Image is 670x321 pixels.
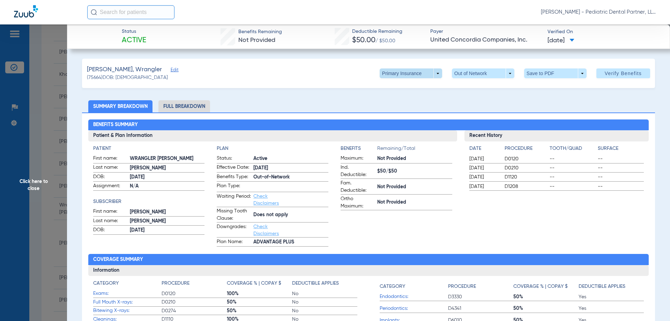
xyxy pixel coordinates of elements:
span: No [292,307,357,314]
span: [DATE] [130,174,205,181]
span: -- [550,183,596,190]
span: Status: [217,155,251,163]
h4: Coverage % | Copay $ [513,283,568,290]
span: Active [122,36,146,45]
span: 50% [513,293,579,300]
span: -- [598,174,644,181]
input: Search for patients [87,5,174,19]
app-breakdown-title: Procedure [162,280,227,290]
span: Payer [430,28,542,35]
span: [PERSON_NAME] [130,218,205,225]
app-breakdown-title: Category [93,280,162,290]
span: Benefits Remaining [238,28,282,36]
span: [DATE] [130,227,205,234]
a: Check Disclaimers [253,224,279,236]
span: Not Provided [238,37,275,43]
button: Verify Benefits [596,68,650,78]
span: Full Mouth X-rays: [93,299,162,306]
span: Maximum: [341,155,375,163]
span: -- [550,155,596,162]
span: $50/$50 [377,168,452,175]
app-breakdown-title: Coverage % | Copay $ [227,280,292,290]
span: Deductible Remaining [352,28,402,35]
div: Chat Widget [635,287,670,321]
span: $50.00 [352,37,375,44]
app-breakdown-title: Procedure [448,280,513,293]
span: [DATE] [253,165,328,172]
h4: Category [380,283,405,290]
button: Save to PDF [524,68,587,78]
span: Fam. Deductible: [341,180,375,194]
span: 50% [227,299,292,306]
span: Periodontics: [380,305,448,312]
h2: Benefits Summary [88,119,649,131]
span: Waiting Period: [217,193,251,207]
span: DOB: [93,226,127,235]
span: [DATE] [469,183,499,190]
img: Zuub Logo [14,5,38,17]
span: Exams: [93,290,162,297]
h4: Procedure [162,280,189,287]
app-breakdown-title: Coverage % | Copay $ [513,280,579,293]
span: [DATE] [469,165,499,172]
span: 50% [513,305,579,312]
h3: Information [88,265,649,276]
span: Benefits Type: [217,173,251,182]
button: Out of Network [452,68,514,78]
span: Downgrades: [217,223,251,237]
span: No [292,290,357,297]
h4: Plan [217,145,328,152]
h4: Procedure [448,283,476,290]
span: WRANGLER [PERSON_NAME] [130,155,205,162]
span: Ortho Maximum: [341,195,375,210]
span: Plan Name: [217,238,251,247]
span: D0120 [505,155,547,162]
h2: Coverage Summary [88,254,649,265]
h3: Recent History [464,130,649,141]
span: D0210 [162,299,227,306]
span: Ind. Deductible: [341,164,375,178]
span: Not Provided [377,199,452,206]
span: -- [550,165,596,172]
span: -- [598,183,644,190]
span: D0274 [162,307,227,314]
h4: Deductible Applies [579,283,625,290]
li: Full Breakdown [158,100,210,112]
app-breakdown-title: Tooth/Quad [550,145,596,155]
h4: Date [469,145,499,152]
li: Summary Breakdown [88,100,152,112]
span: Status [122,28,146,35]
span: Not Provided [377,155,452,162]
span: First name: [93,208,127,216]
span: Assignment: [93,182,127,191]
span: Last name: [93,217,127,226]
span: Yes [579,305,644,312]
app-breakdown-title: Deductible Applies [579,280,644,293]
span: 50% [227,307,292,314]
h4: Patient [93,145,205,152]
span: [PERSON_NAME], Wrangler [87,65,162,74]
app-breakdown-title: Procedure [505,145,547,155]
span: Active [253,155,328,162]
span: N/A [130,183,205,190]
span: Effective Date: [217,164,251,172]
app-breakdown-title: Category [380,280,448,293]
span: Edit [171,67,177,74]
app-breakdown-title: Date [469,145,499,155]
span: Out-of-Network [253,174,328,181]
span: [DATE] [548,36,574,45]
span: D4341 [448,305,513,312]
span: Missing Tooth Clause: [217,207,251,222]
span: D0210 [505,165,547,172]
span: -- [550,174,596,181]
span: Remaining/Total [377,145,452,155]
h4: Subscriber [93,198,205,205]
span: D3330 [448,293,513,300]
span: D1120 [505,174,547,181]
h4: Coverage % | Copay $ [227,280,281,287]
h4: Procedure [505,145,547,152]
span: D1208 [505,183,547,190]
span: [PERSON_NAME] - Pediatric Dental Partner, LLP [541,9,656,16]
